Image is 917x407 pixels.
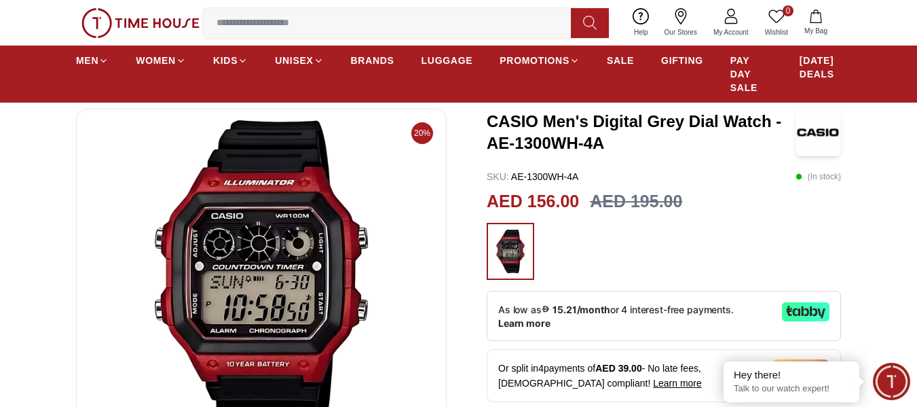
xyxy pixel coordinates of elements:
span: Learn more [653,378,702,389]
div: Chat Widget [873,363,910,400]
p: AE-1300WH-4A [487,170,578,183]
button: My Bag [796,7,836,39]
a: GIFTING [661,48,703,73]
div: Hey there! [734,368,849,382]
span: BRANDS [351,54,394,67]
a: Our Stores [656,5,705,40]
span: LUGGAGE [422,54,473,67]
img: CASIO Men's Digital Grey Dial Watch - AE-1300WH-4A [796,109,841,156]
a: WOMEN [136,48,186,73]
img: Tamara [772,359,829,378]
span: 0 [783,5,793,16]
a: LUGGAGE [422,48,473,73]
a: SALE [607,48,634,73]
h2: AED 156.00 [487,189,579,215]
span: 20% [411,122,433,144]
span: SALE [607,54,634,67]
a: KIDS [213,48,248,73]
div: Or split in 4 payments of - No late fees, [DEMOGRAPHIC_DATA] compliant! [487,349,841,402]
a: BRANDS [351,48,394,73]
a: MEN [76,48,109,73]
span: Our Stores [659,27,703,37]
span: Wishlist [760,27,793,37]
img: ... [81,8,200,38]
a: UNISEX [275,48,323,73]
span: UNISEX [275,54,313,67]
span: WOMEN [136,54,176,67]
h3: AED 195.00 [590,189,682,215]
p: Talk to our watch expert! [734,383,849,395]
a: 0Wishlist [757,5,796,40]
span: PAY DAY SALE [730,54,772,94]
a: Help [626,5,656,40]
span: My Bag [799,26,833,36]
span: My Account [708,27,754,37]
a: PROMOTIONS [500,48,580,73]
span: Help [629,27,654,37]
span: AED 39.00 [595,363,641,374]
img: ... [493,230,527,273]
span: SKU : [487,171,509,182]
span: [DATE] DEALS [800,54,841,81]
p: ( In stock ) [796,170,841,183]
span: PROMOTIONS [500,54,569,67]
a: [DATE] DEALS [800,48,841,86]
span: GIFTING [661,54,703,67]
a: PAY DAY SALE [730,48,772,100]
span: KIDS [213,54,238,67]
span: MEN [76,54,98,67]
h3: CASIO Men's Digital Grey Dial Watch - AE-1300WH-4A [487,111,796,154]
